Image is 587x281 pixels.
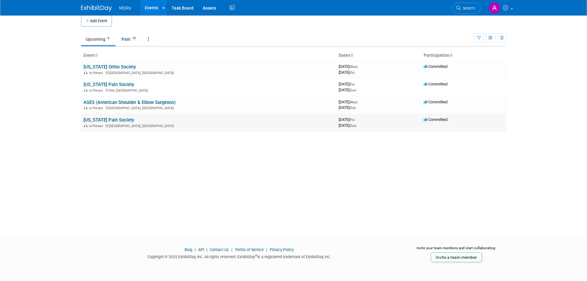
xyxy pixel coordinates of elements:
[358,100,359,104] span: -
[89,124,105,128] span: In-Person
[339,100,359,104] span: [DATE]
[119,6,131,10] span: MDRx
[84,71,88,74] img: In-Person Event
[355,117,356,122] span: -
[81,5,112,11] img: ExhibitDay
[81,50,336,61] th: Event
[84,89,88,92] img: In-Person Event
[350,53,353,58] a: Sort by Start Date
[349,124,356,127] span: (Sun)
[349,71,354,74] span: (Fri)
[421,50,506,61] th: Participation
[131,36,137,41] span: 10
[265,247,269,252] span: |
[84,100,176,105] a: ASES (American Shoulder & Elbow Surgeons)
[407,246,506,255] div: Invite your team members and start collaborating:
[193,247,197,252] span: |
[84,82,134,87] a: [US_STATE] Pain Society
[84,70,334,75] div: [GEOGRAPHIC_DATA], [GEOGRAPHIC_DATA]
[489,2,500,14] img: Allison Walsh
[461,6,475,10] span: Search
[95,53,98,58] a: Sort by Event Name
[349,89,356,92] span: (Sun)
[235,247,264,252] a: Terms of Service
[230,247,234,252] span: |
[358,64,359,69] span: -
[84,124,88,127] img: In-Person Event
[349,106,356,110] span: (Sat)
[431,252,482,262] a: Invite a team member
[452,3,481,14] a: Search
[205,247,209,252] span: |
[210,247,229,252] a: Contact Us
[339,117,356,122] span: [DATE]
[424,100,447,104] span: Committed
[339,82,356,86] span: [DATE]
[424,117,447,122] span: Committed
[349,118,354,122] span: (Fri)
[84,64,136,70] a: [US_STATE] Ortho Society
[339,123,356,128] span: [DATE]
[81,253,398,260] div: Copyright © 2025 ExhibitDay, Inc. All rights reserved. ExhibitDay is a registered trademark of Ex...
[89,71,105,75] span: In-Person
[449,53,452,58] a: Sort by Participation Type
[89,89,105,93] span: In-Person
[339,105,356,110] span: [DATE]
[84,88,334,93] div: Vail, [GEOGRAPHIC_DATA]
[339,64,359,69] span: [DATE]
[81,15,112,27] button: Add Event
[106,36,111,41] span: 4
[89,106,105,110] span: In-Person
[339,88,356,92] span: [DATE]
[424,64,447,69] span: Committed
[84,106,88,109] img: In-Person Event
[355,82,356,86] span: -
[349,101,357,104] span: (Wed)
[270,247,294,252] a: Privacy Policy
[81,33,116,45] a: Upcoming4
[339,70,354,75] span: [DATE]
[349,83,354,86] span: (Fri)
[185,247,192,252] a: Blog
[198,247,204,252] a: API
[255,254,257,257] sup: ®
[349,65,357,68] span: (Wed)
[424,82,447,86] span: Committed
[117,33,142,45] a: Past10
[84,105,334,110] div: [GEOGRAPHIC_DATA], [GEOGRAPHIC_DATA]
[336,50,421,61] th: Dates
[84,123,334,128] div: [GEOGRAPHIC_DATA], [GEOGRAPHIC_DATA]
[84,117,134,123] a: [US_STATE] Pain Society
